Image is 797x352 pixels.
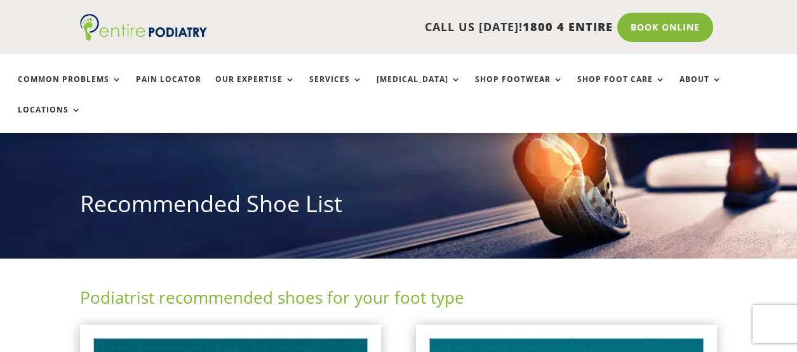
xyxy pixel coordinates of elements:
a: [MEDICAL_DATA] [377,75,461,102]
a: Shop Footwear [475,75,563,102]
a: Shop Foot Care [577,75,666,102]
img: logo (1) [80,14,207,41]
p: CALL US [DATE]! [222,19,612,36]
span: 1800 4 ENTIRE [523,19,613,34]
a: Services [309,75,363,102]
a: Locations [18,105,81,133]
a: Book Online [617,13,713,42]
a: Our Expertise [215,75,295,102]
h1: Recommended Shoe List [80,188,718,226]
h2: Podiatrist recommended shoes for your foot type [80,286,718,315]
a: About [680,75,722,102]
a: Pain Locator [136,75,201,102]
a: Entire Podiatry [80,30,207,43]
a: Common Problems [18,75,122,102]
